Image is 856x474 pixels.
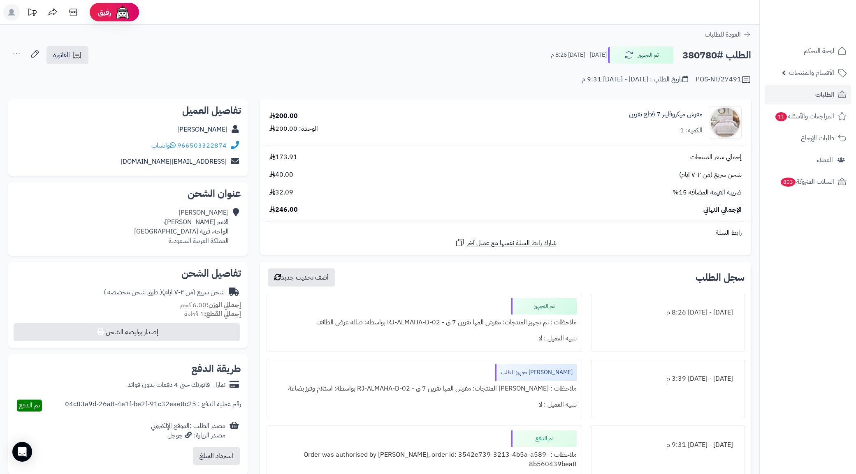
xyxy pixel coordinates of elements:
span: 40.00 [269,170,293,180]
span: 246.00 [269,205,298,215]
span: 803 [781,178,796,187]
div: الكمية: 1 [680,126,703,135]
a: لوحة التحكم [765,41,851,61]
div: [DATE] - [DATE] 9:31 م [597,437,739,453]
span: إجمالي سعر المنتجات [690,153,742,162]
h3: سجل الطلب [696,273,745,282]
img: logo-2.png [800,6,848,23]
div: ملاحظات : Order was authorised by [PERSON_NAME], order id: 3542e739-3213-4b5a-a589-8b560439bea8 [272,447,577,472]
span: شارك رابط السلة نفسها مع عميل آخر [467,238,557,248]
span: الإجمالي النهائي [703,205,742,215]
div: تاريخ الطلب : [DATE] - [DATE] 9:31 م [582,75,688,84]
div: [DATE] - [DATE] 8:26 م [597,305,739,321]
a: تحديثات المنصة [22,4,42,23]
span: 173.91 [269,153,297,162]
span: الطلبات [815,89,834,100]
span: ضريبة القيمة المضافة 15% [673,188,742,197]
a: الفاتورة [46,46,88,64]
span: الأقسام والمنتجات [789,67,834,79]
button: إصدار بوليصة الشحن [14,323,240,341]
h2: تفاصيل الشحن [15,268,241,278]
div: POS-NT/27491 [696,75,751,85]
h2: تفاصيل العميل [15,106,241,116]
div: [PERSON_NAME] تجهيز الطلب [495,364,577,381]
a: واتساب [151,141,176,150]
button: استرداد المبلغ [193,447,240,465]
a: العملاء [765,150,851,170]
small: 6.00 كجم [180,300,241,310]
span: ( طرق شحن مخصصة ) [104,287,162,297]
h2: الطلب #380780 [682,47,751,64]
h2: عنوان الشحن [15,189,241,199]
span: طلبات الإرجاع [801,132,834,144]
a: المراجعات والأسئلة11 [765,106,851,126]
a: مفرش ميكروفايبر 7 قطع نفرين [629,110,703,119]
span: 11 [775,112,787,122]
span: لوحة التحكم [804,45,834,57]
strong: إجمالي الوزن: [206,300,241,310]
div: رقم عملية الدفع : 04c83a9d-26a8-4e1f-be2f-91c32eae8c25 [65,400,241,412]
small: [DATE] - [DATE] 8:26 م [551,51,607,59]
span: العملاء [817,154,833,166]
span: رفيق [98,7,111,17]
img: 1746702931-1-90x90.jpg [709,106,741,139]
span: الفاتورة [53,50,70,60]
a: طلبات الإرجاع [765,128,851,148]
div: مصدر الطلب :الموقع الإلكتروني [151,421,225,440]
div: ملاحظات : تم تجهيز المنتجات: مفرش المها نفرين 7 ق - RJ-ALMAHA-D-02 بواسطة: صالة عرض الطائف [272,314,577,331]
a: الطلبات [765,85,851,104]
div: [DATE] - [DATE] 3:39 م [597,371,739,387]
strong: إجمالي القطع: [204,309,241,319]
div: Open Intercom Messenger [12,442,32,462]
div: تنبيه العميل : لا [272,331,577,347]
span: تم الدفع [19,400,40,410]
a: شارك رابط السلة نفسها مع عميل آخر [455,238,557,248]
h2: طريقة الدفع [191,364,241,374]
div: 200.00 [269,111,298,121]
div: مصدر الزيارة: جوجل [151,431,225,440]
small: 1 قطعة [184,309,241,319]
a: [PERSON_NAME] [177,125,227,134]
div: شحن سريع (من ٢-٧ ايام) [104,288,225,297]
div: تنبيه العميل : لا [272,397,577,413]
span: العودة للطلبات [705,30,741,39]
button: تم التجهيز [608,46,674,64]
a: السلات المتروكة803 [765,172,851,192]
div: تم الدفع [511,430,577,447]
span: المراجعات والأسئلة [775,111,834,122]
div: ملاحظات : [PERSON_NAME] المنتجات: مفرش المها نفرين 7 ق - RJ-ALMAHA-D-02 بواسطة: استلام وفرز بضاعة [272,381,577,397]
a: [EMAIL_ADDRESS][DOMAIN_NAME] [121,157,227,166]
span: شحن سريع (من ٢-٧ ايام) [679,170,742,180]
div: [PERSON_NAME] الامير [PERSON_NAME]، الواحه، قرية [GEOGRAPHIC_DATA] المملكة العربية السعودية [134,208,229,245]
span: 32.09 [269,188,293,197]
a: 966503322874 [177,141,227,150]
button: أضف تحديث جديد [268,268,335,287]
a: العودة للطلبات [705,30,751,39]
div: الوحدة: 200.00 [269,124,318,134]
div: تم التجهيز [511,298,577,314]
div: رابط السلة [263,228,748,238]
div: تمارا - فاتورتك حتى 4 دفعات بدون فوائد [128,380,225,390]
img: ai-face.png [114,4,131,21]
span: السلات المتروكة [780,176,834,187]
